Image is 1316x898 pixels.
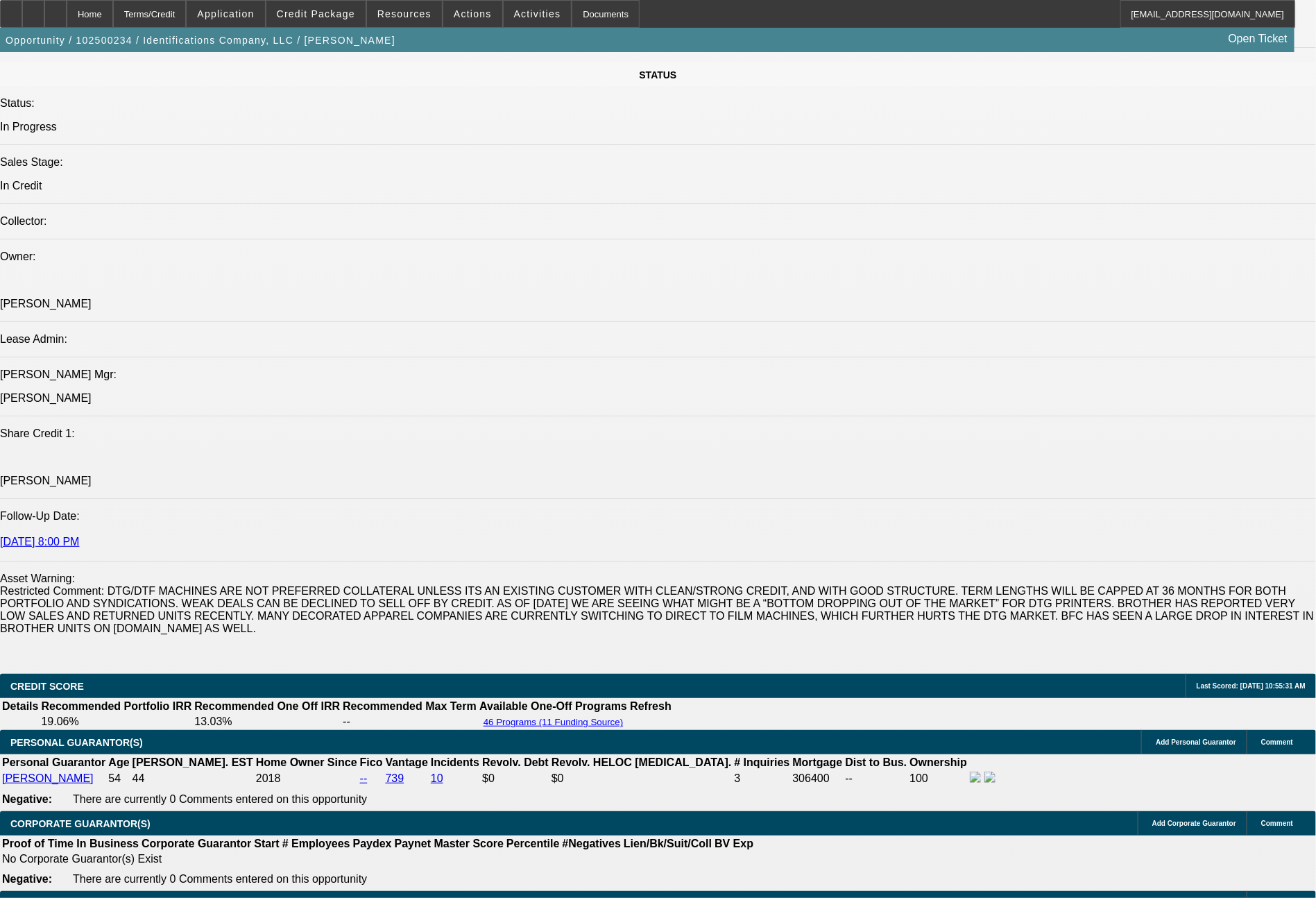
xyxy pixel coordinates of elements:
b: Revolv. Debt [482,756,549,768]
b: Percentile [506,838,559,849]
th: Refresh [629,700,672,713]
b: Start [254,838,279,849]
b: #Negatives [563,838,622,849]
b: Negative: [2,793,52,805]
b: Lien/Bk/Suit/Coll [624,838,712,849]
b: Age [108,756,129,768]
a: -- [360,772,368,784]
b: Ownership [909,756,967,768]
a: 739 [386,772,404,784]
span: Application [197,8,254,19]
a: [PERSON_NAME] [2,772,94,784]
b: Mortgage [793,756,843,768]
b: Fico [360,756,383,768]
b: Home Owner Since [256,756,357,768]
th: Details [1,700,39,713]
span: PERSONAL GUARANTOR(S) [10,737,143,748]
button: Actions [443,1,502,27]
td: 19.06% [40,715,192,729]
button: 46 Programs (11 Funding Source) [479,716,628,728]
th: Available One-Off Programs [479,700,629,713]
b: Dist to Bus. [846,756,907,768]
span: Resources [377,8,431,19]
th: Recommended Portfolio IRR [40,700,192,713]
img: linkedin-icon.png [984,772,995,783]
td: 44 [132,771,254,786]
td: 100 [909,771,968,786]
span: Credit Package [277,8,355,19]
th: Proof of Time In Business [1,837,139,851]
a: Open Ticket [1223,27,1293,51]
b: BV Exp [715,838,753,849]
span: Opportunity / 102500234 / Identifications Company, LLC / [PERSON_NAME] [6,35,395,46]
b: Corporate Guarantor [142,838,251,849]
b: Personal Guarantor [2,756,105,768]
button: Activities [504,1,572,27]
span: There are currently 0 Comments entered on this opportunity [73,793,367,805]
span: Last Scored: [DATE] 10:55:31 AM [1197,682,1306,690]
td: No Corporate Guarantor(s) Exist [1,852,760,866]
b: Paynet Master Score [395,838,504,849]
span: Activities [514,8,561,19]
span: Comment [1261,820,1293,827]
span: Add Personal Guarantor [1156,738,1236,746]
button: Resources [367,1,442,27]
b: Negative: [2,873,52,885]
img: facebook-icon.png [970,772,981,783]
span: 2018 [256,772,281,784]
span: Add Corporate Guarantor [1152,820,1236,827]
td: $0 [551,771,733,786]
span: STATUS [640,69,677,81]
span: Actions [454,8,492,19]
a: 10 [431,772,443,784]
span: Comment [1261,738,1293,746]
b: Revolv. HELOC [MEDICAL_DATA]. [552,756,732,768]
b: # Employees [282,838,350,849]
span: There are currently 0 Comments entered on this opportunity [73,873,367,885]
button: Application [187,1,264,27]
span: CORPORATE GUARANTOR(S) [10,818,151,829]
td: 13.03% [194,715,341,729]
b: Vantage [386,756,428,768]
b: Incidents [431,756,479,768]
span: CREDIT SCORE [10,681,84,692]
td: -- [845,771,908,786]
td: 306400 [792,771,844,786]
th: Recommended Max Term [342,700,477,713]
td: 54 [108,771,130,786]
b: Paydex [353,838,392,849]
button: Credit Package [266,1,366,27]
td: $0 [481,771,549,786]
b: # Inquiries [734,756,789,768]
th: Recommended One Off IRR [194,700,341,713]
td: -- [342,715,477,729]
td: 3 [733,771,790,786]
b: [PERSON_NAME]. EST [133,756,253,768]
